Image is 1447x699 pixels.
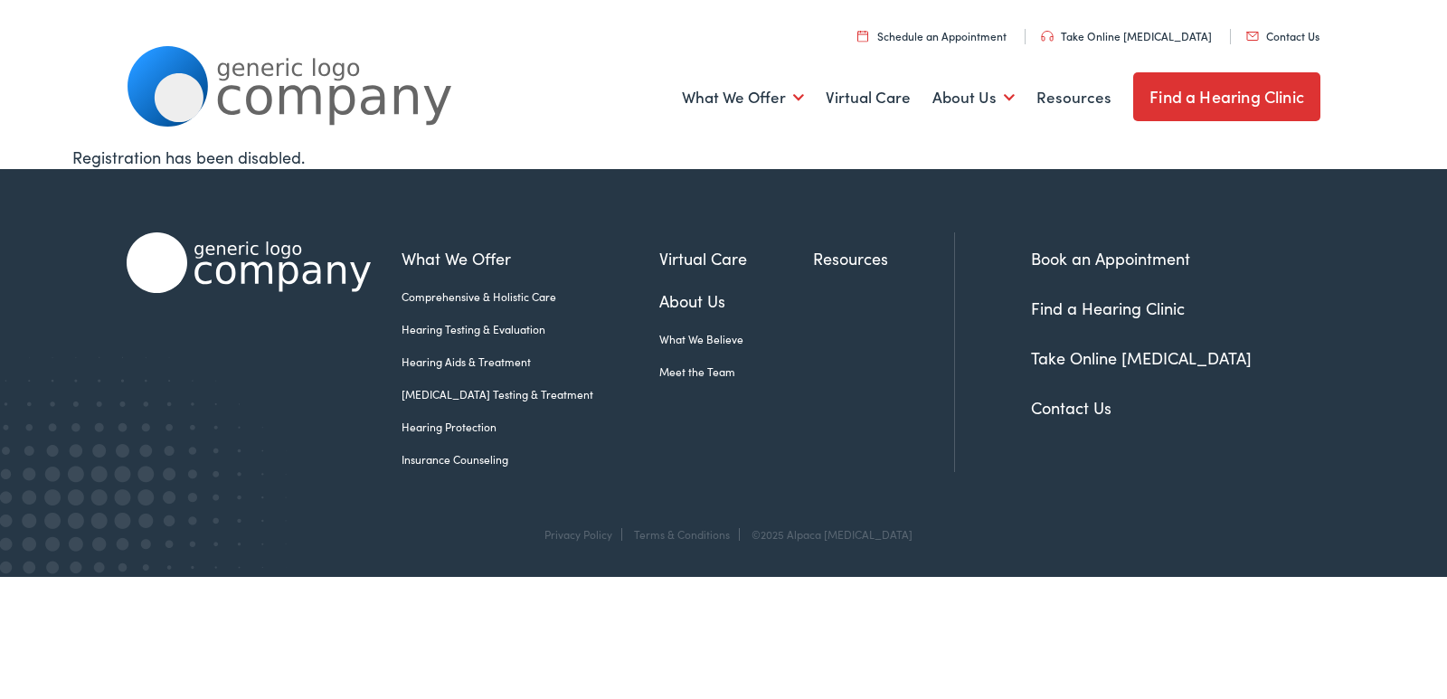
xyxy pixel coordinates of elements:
a: Hearing Aids & Treatment [402,354,659,370]
a: Hearing Testing & Evaluation [402,321,659,337]
a: About Us [659,288,813,313]
a: Take Online [MEDICAL_DATA] [1041,28,1212,43]
a: What We Offer [402,246,659,270]
a: Virtual Care [659,246,813,270]
a: Privacy Policy [544,526,612,542]
img: utility icon [857,30,868,42]
a: Book an Appointment [1031,247,1190,269]
a: What We Believe [659,331,813,347]
div: ©2025 Alpaca [MEDICAL_DATA] [742,528,913,541]
a: Resources [813,246,954,270]
a: Terms & Conditions [634,526,730,542]
a: About Us [932,64,1015,131]
img: utility icon [1246,32,1259,41]
a: Contact Us [1031,396,1111,419]
a: Comprehensive & Holistic Care [402,288,659,305]
a: Insurance Counseling [402,451,659,468]
a: Resources [1036,64,1111,131]
a: Find a Hearing Clinic [1133,72,1320,121]
a: What We Offer [682,64,804,131]
a: Hearing Protection [402,419,659,435]
a: [MEDICAL_DATA] Testing & Treatment [402,386,659,402]
div: Registration has been disabled. [72,145,1375,169]
img: utility icon [1041,31,1054,42]
a: Take Online [MEDICAL_DATA] [1031,346,1252,369]
a: Meet the Team [659,364,813,380]
a: Virtual Care [826,64,911,131]
a: Schedule an Appointment [857,28,1007,43]
a: Find a Hearing Clinic [1031,297,1185,319]
a: Contact Us [1246,28,1319,43]
img: Alpaca Audiology [127,232,371,293]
